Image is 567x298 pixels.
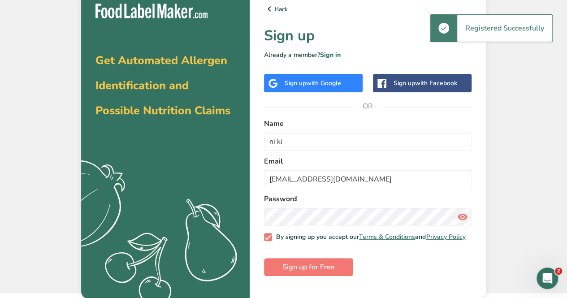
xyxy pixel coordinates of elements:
[264,118,472,129] label: Name
[282,262,335,272] span: Sign up for Free
[355,93,381,120] span: OR
[264,4,472,14] a: Back
[394,78,457,88] div: Sign up
[306,79,341,87] span: with Google
[264,258,353,276] button: Sign up for Free
[285,78,341,88] div: Sign up
[264,156,472,167] label: Email
[264,25,472,47] h1: Sign up
[457,15,552,42] div: Registered Successfully
[537,268,558,289] iframe: Intercom live chat
[264,170,472,188] input: email@example.com
[555,268,562,275] span: 2
[95,53,230,118] span: Get Automated Allergen Identification and Possible Nutrition Claims
[426,233,465,241] a: Privacy Policy
[264,194,472,204] label: Password
[95,4,208,18] img: Food Label Maker
[272,233,466,241] span: By signing up you accept our and
[320,51,341,59] a: Sign in
[264,50,472,60] p: Already a member?
[264,133,472,151] input: John Doe
[415,79,457,87] span: with Facebook
[359,233,415,241] a: Terms & Conditions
